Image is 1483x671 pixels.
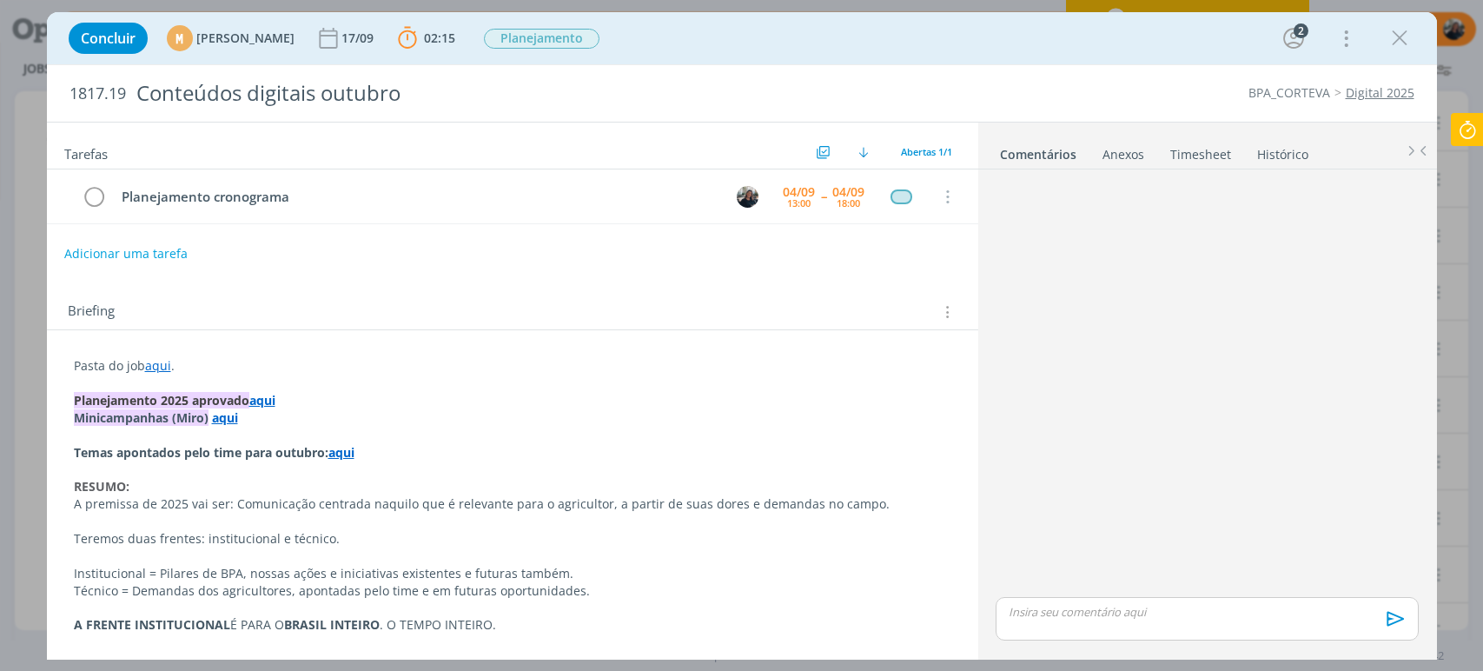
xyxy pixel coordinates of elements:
[74,444,328,461] strong: Temas apontados pelo time para outubro:
[81,31,136,45] span: Concluir
[74,495,951,513] p: A premissa de 2025 vai ser: Comunicação centrada naquilo que é relevante para o agricultor, a par...
[1102,146,1144,163] div: Anexos
[145,357,171,374] a: aqui
[69,23,148,54] button: Concluir
[1248,84,1330,101] a: BPA_CORTEVA
[341,32,377,44] div: 17/09
[74,582,951,600] p: Técnico = Demandas dos agricultores, apontadas pelo time e em futuras oportunidades.
[837,198,860,208] div: 18:00
[1346,84,1414,101] a: Digital 2025
[115,186,721,208] div: Planejamento cronograma
[70,84,126,103] span: 1817.19
[129,72,847,115] div: Conteúdos digitais outubro
[901,145,952,158] span: Abertas 1/1
[68,301,115,323] span: Briefing
[394,24,460,52] button: 02:15
[737,186,758,208] img: M
[64,142,108,163] span: Tarefas
[74,616,951,634] p: É PARA O . O TEMPO INTEIRO.
[196,32,295,44] span: [PERSON_NAME]
[858,147,869,157] img: arrow-down.svg
[832,186,864,198] div: 04/09
[74,530,951,548] p: Teremos duas frentes: institucional e técnico.
[1169,138,1232,163] a: Timesheet
[284,616,380,633] strong: BRASIL INTEIRO
[167,25,193,51] div: M
[1256,138,1309,163] a: Histórico
[74,478,129,495] strong: RESUMO:
[1280,24,1308,52] button: 2
[63,238,189,269] button: Adicionar uma tarefa
[74,392,249,409] strong: Planejamento 2025 aprovado
[783,186,815,198] div: 04/09
[483,28,600,50] button: Planejamento
[74,357,951,375] p: Pasta do job .
[167,25,295,51] button: M[PERSON_NAME]
[787,198,811,208] div: 13:00
[484,29,599,49] span: Planejamento
[74,616,230,633] strong: A FRENTE INSTITUCIONAL
[74,565,951,582] p: Institucional = Pilares de BPA, nossas ações e iniciativas existentes e futuras também.
[999,138,1077,163] a: Comentários
[328,444,354,461] a: aqui
[424,30,455,46] span: 02:15
[212,409,238,426] a: aqui
[47,12,1437,660] div: dialog
[249,392,275,409] a: aqui
[1294,23,1308,38] div: 2
[821,190,826,203] span: --
[74,409,209,426] strong: Minicampanhas (Miro)
[735,183,761,209] button: M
